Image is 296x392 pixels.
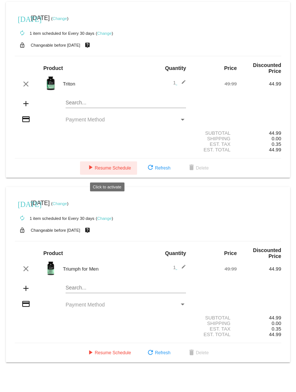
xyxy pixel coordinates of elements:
div: Subtotal [192,315,237,321]
span: 0.35 [272,326,281,332]
button: Delete [181,161,215,175]
mat-icon: add [21,99,30,108]
img: Image-1-Triumph_carousel-front-transp.png [43,261,58,276]
div: Shipping [192,136,237,141]
div: Triton [59,81,148,87]
small: ( ) [96,216,113,221]
mat-icon: lock_open [18,40,27,50]
span: Delete [187,165,209,171]
span: 1 [173,80,186,86]
span: Payment Method [66,302,105,308]
mat-select: Payment Method [66,117,186,123]
a: Change [97,31,112,36]
span: Payment Method [66,117,105,123]
a: Change [53,201,67,206]
mat-icon: edit [177,264,186,273]
mat-icon: [DATE] [18,14,27,23]
strong: Discounted Price [253,247,281,259]
mat-icon: play_arrow [86,349,95,358]
mat-icon: refresh [146,164,155,172]
div: 49.99 [192,81,237,87]
mat-icon: edit [177,80,186,88]
div: Est. Total [192,147,237,153]
input: Search... [66,100,186,106]
div: 44.99 [237,266,281,272]
button: Refresh [140,346,176,359]
small: 1 item scheduled for Every 30 days [15,31,94,36]
button: Resume Schedule [80,346,137,359]
div: 44.99 [237,130,281,136]
mat-icon: add [21,284,30,293]
div: Est. Tax [192,141,237,147]
strong: Discounted Price [253,62,281,74]
small: ( ) [51,201,69,206]
small: ( ) [96,31,113,36]
mat-icon: delete [187,349,196,358]
mat-icon: lock_open [18,225,27,235]
mat-icon: clear [21,264,30,273]
span: Resume Schedule [86,350,131,355]
small: ( ) [51,16,69,21]
strong: Price [224,65,237,71]
strong: Product [43,65,63,71]
input: Search... [66,285,186,291]
span: 44.99 [269,332,281,337]
div: 44.99 [237,315,281,321]
a: Change [53,16,67,21]
mat-icon: live_help [83,40,92,50]
mat-icon: refresh [146,349,155,358]
strong: Quantity [165,65,186,71]
div: Est. Tax [192,326,237,332]
div: Triumph for Men [59,266,148,272]
small: 1 item scheduled for Every 30 days [15,216,94,221]
span: 0.35 [272,141,281,147]
span: Refresh [146,350,170,355]
button: Delete [181,346,215,359]
span: 0.00 [272,321,281,326]
span: Resume Schedule [86,165,131,171]
mat-select: Payment Method [66,302,186,308]
mat-icon: [DATE] [18,199,27,208]
strong: Product [43,250,63,256]
mat-icon: credit_card [21,115,30,124]
div: 49.99 [192,266,237,272]
span: 0.00 [272,136,281,141]
span: 44.99 [269,147,281,153]
div: Est. Total [192,332,237,337]
button: Refresh [140,161,176,175]
mat-icon: live_help [83,225,92,235]
mat-icon: delete [187,164,196,172]
mat-icon: play_arrow [86,164,95,172]
mat-icon: autorenew [18,214,27,223]
a: Change [97,216,112,221]
span: Refresh [146,165,170,171]
mat-icon: clear [21,80,30,88]
small: Changeable before [DATE] [31,43,80,47]
mat-icon: autorenew [18,29,27,38]
button: Resume Schedule [80,161,137,175]
img: Image-1-Carousel-Triton-Transp.png [43,76,58,91]
mat-icon: credit_card [21,299,30,308]
span: Delete [187,350,209,355]
div: 44.99 [237,81,281,87]
strong: Price [224,250,237,256]
strong: Quantity [165,250,186,256]
div: Shipping [192,321,237,326]
small: Changeable before [DATE] [31,228,80,232]
div: Subtotal [192,130,237,136]
span: 1 [173,265,186,270]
